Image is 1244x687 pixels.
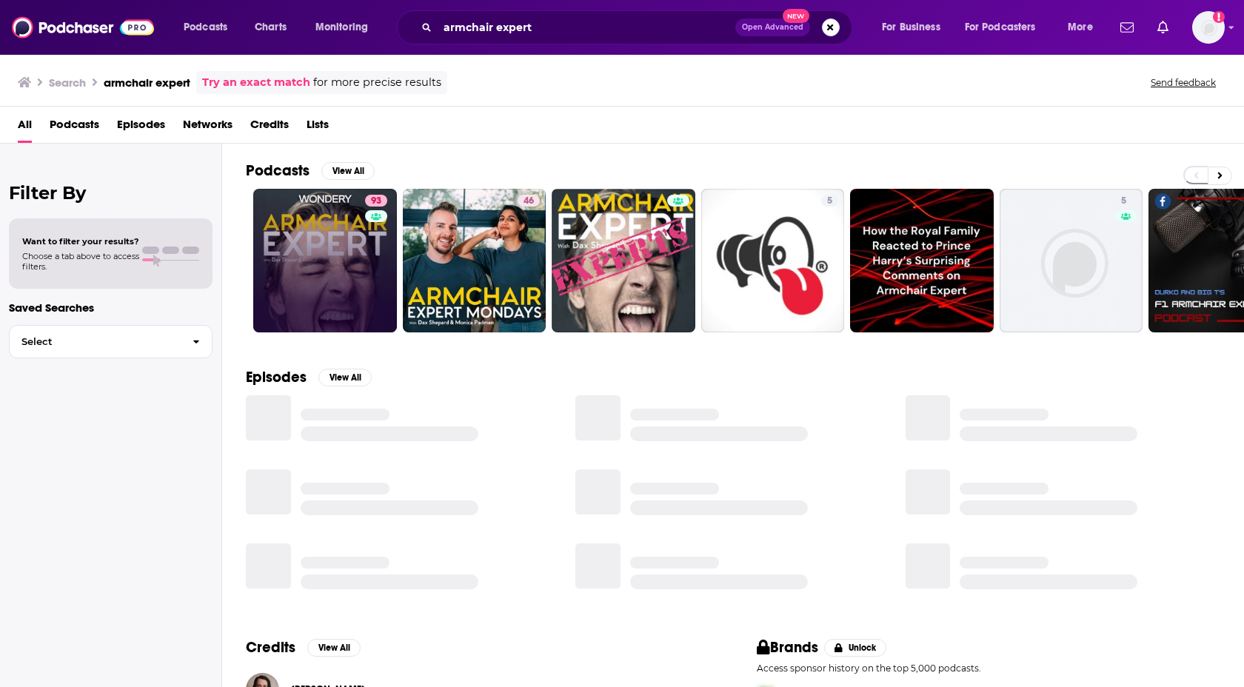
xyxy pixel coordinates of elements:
img: Podchaser - Follow, Share and Rate Podcasts [12,13,154,41]
span: 46 [524,194,534,209]
div: Search podcasts, credits, & more... [411,10,866,44]
button: View All [318,369,372,386]
button: Show profile menu [1192,11,1225,44]
span: 93 [371,194,381,209]
svg: Add a profile image [1213,11,1225,23]
span: More [1068,17,1093,38]
button: Select [9,325,213,358]
a: 5 [1000,189,1143,332]
h3: armchair expert [104,76,190,90]
h3: Search [49,76,86,90]
span: Select [10,337,181,346]
button: Send feedback [1146,76,1220,89]
span: Monitoring [315,17,368,38]
a: Episodes [117,113,165,143]
p: Saved Searches [9,301,213,315]
a: EpisodesView All [246,368,372,386]
input: Search podcasts, credits, & more... [438,16,735,39]
span: 5 [827,194,832,209]
button: open menu [305,16,387,39]
span: 5 [1121,194,1126,209]
button: open menu [173,16,247,39]
button: open menu [1057,16,1111,39]
a: Networks [183,113,233,143]
h2: Filter By [9,182,213,204]
a: Podcasts [50,113,99,143]
img: User Profile [1192,11,1225,44]
a: CreditsView All [246,638,361,657]
a: Charts [245,16,295,39]
span: for more precise results [313,74,441,91]
button: Unlock [824,639,887,657]
span: Logged in as maryalyson [1192,11,1225,44]
button: open menu [955,16,1057,39]
a: 46 [403,189,546,332]
span: Charts [255,17,287,38]
button: Open AdvancedNew [735,19,810,36]
button: open menu [872,16,959,39]
span: Open Advanced [742,24,803,31]
h2: Episodes [246,368,307,386]
p: Access sponsor history on the top 5,000 podcasts. [757,663,1220,674]
a: Credits [250,113,289,143]
a: Show notifications dropdown [1114,15,1140,40]
a: 5 [701,189,845,332]
h2: Podcasts [246,161,310,180]
button: View All [321,162,375,180]
h2: Credits [246,638,295,657]
span: Choose a tab above to access filters. [22,251,139,272]
a: 93 [253,189,397,332]
h2: Brands [757,638,818,657]
a: Lists [307,113,329,143]
a: 5 [821,195,838,207]
a: Show notifications dropdown [1151,15,1174,40]
a: 93 [365,195,387,207]
span: Podcasts [184,17,227,38]
a: PodcastsView All [246,161,375,180]
span: For Podcasters [965,17,1036,38]
span: Want to filter your results? [22,236,139,247]
span: New [783,9,809,23]
a: 5 [1115,195,1132,207]
a: All [18,113,32,143]
span: For Business [882,17,940,38]
button: View All [307,639,361,657]
a: Try an exact match [202,74,310,91]
a: 46 [518,195,540,207]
